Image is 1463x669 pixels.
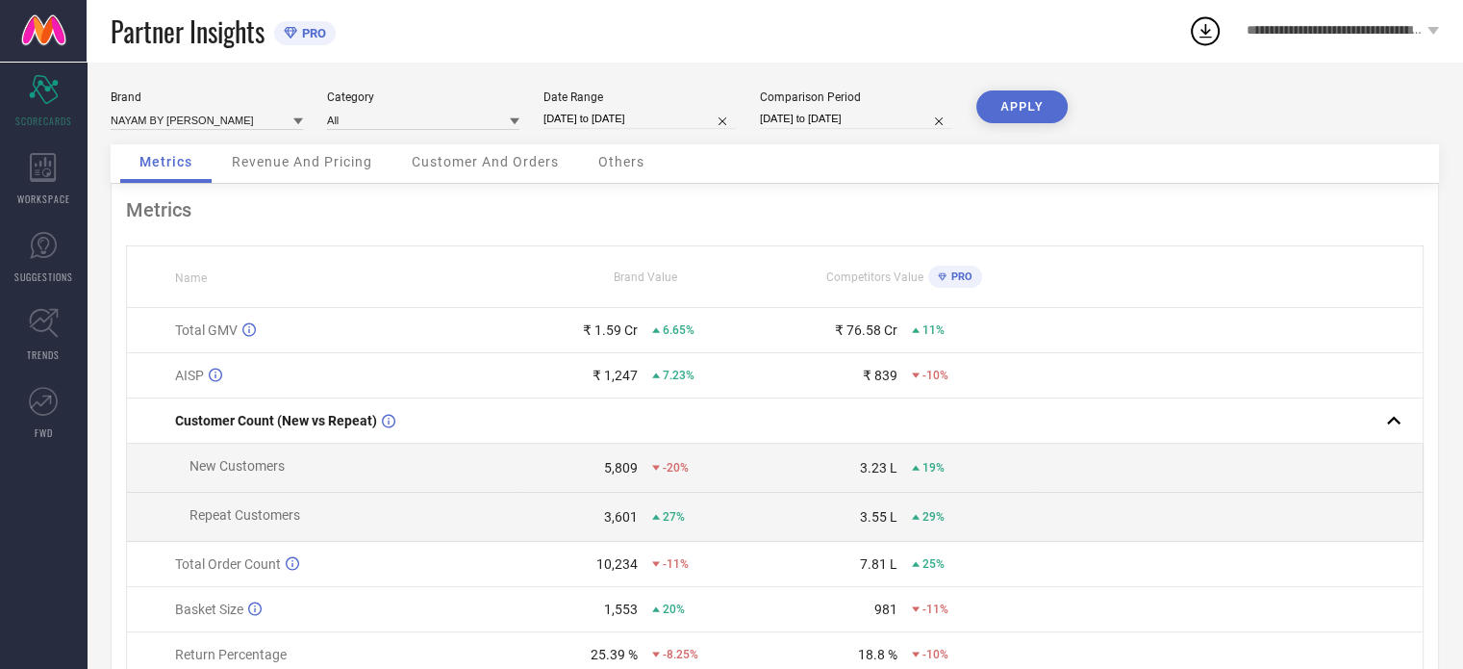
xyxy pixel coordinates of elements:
[111,12,265,51] span: Partner Insights
[232,154,372,169] span: Revenue And Pricing
[111,90,303,104] div: Brand
[1188,13,1223,48] div: Open download list
[126,198,1424,221] div: Metrics
[858,647,897,662] div: 18.8 %
[922,323,945,337] span: 11%
[663,323,694,337] span: 6.65%
[922,461,945,475] span: 19%
[189,458,285,474] span: New Customers
[583,322,638,338] div: ₹ 1.59 Cr
[922,648,948,661] span: -10%
[922,369,948,382] span: -10%
[139,154,192,169] span: Metrics
[543,109,736,129] input: Select date range
[189,507,300,523] span: Repeat Customers
[15,114,72,128] span: SCORECARDS
[922,603,948,616] span: -11%
[175,602,243,617] span: Basket Size
[946,270,972,283] span: PRO
[835,322,897,338] div: ₹ 76.58 Cr
[604,460,638,476] div: 5,809
[663,461,689,475] span: -20%
[860,460,897,476] div: 3.23 L
[976,90,1068,123] button: APPLY
[175,271,207,285] span: Name
[598,154,644,169] span: Others
[922,557,945,571] span: 25%
[663,510,685,524] span: 27%
[604,602,638,617] div: 1,553
[593,368,638,383] div: ₹ 1,247
[17,192,70,206] span: WORKSPACE
[874,602,897,617] div: 981
[175,322,238,338] span: Total GMV
[175,368,204,383] span: AISP
[760,109,952,129] input: Select comparison period
[327,90,519,104] div: Category
[860,556,897,572] div: 7.81 L
[297,26,326,40] span: PRO
[27,347,60,362] span: TRENDS
[614,270,677,284] span: Brand Value
[860,509,897,525] div: 3.55 L
[863,368,897,383] div: ₹ 839
[760,90,952,104] div: Comparison Period
[14,270,73,284] span: SUGGESTIONS
[596,556,638,572] div: 10,234
[826,270,923,284] span: Competitors Value
[543,90,736,104] div: Date Range
[591,647,638,662] div: 25.39 %
[663,369,694,382] span: 7.23%
[175,556,281,572] span: Total Order Count
[922,510,945,524] span: 29%
[663,648,698,661] span: -8.25%
[604,509,638,525] div: 3,601
[175,647,287,662] span: Return Percentage
[663,603,685,616] span: 20%
[663,557,689,571] span: -11%
[175,413,377,428] span: Customer Count (New vs Repeat)
[35,425,53,440] span: FWD
[412,154,559,169] span: Customer And Orders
